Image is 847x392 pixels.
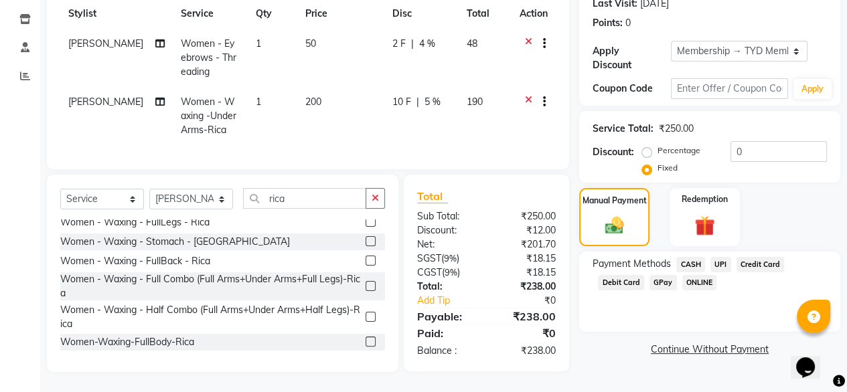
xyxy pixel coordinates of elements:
input: Search or Scan [243,188,366,209]
span: GPay [649,275,677,290]
div: Discount: [593,145,634,159]
span: CGST [417,266,442,278]
img: _gift.svg [688,213,721,238]
div: ( ) [407,252,487,266]
div: ₹12.00 [486,223,566,237]
div: Women - Waxing - FullLegs - Rica [60,215,210,229]
a: Continue Without Payment [582,342,838,357]
div: Service Total: [593,122,653,136]
div: ( ) [407,266,487,280]
label: Fixed [658,162,678,174]
label: Percentage [658,144,700,157]
span: 50 [305,37,316,50]
div: ₹250.00 [659,122,694,136]
span: 200 [305,96,321,108]
span: 48 [467,37,477,50]
span: 9% [444,253,457,264]
div: Apply Discount [593,44,671,72]
span: | [416,95,418,109]
div: Net: [407,237,487,252]
label: Redemption [682,193,728,205]
div: Discount: [407,223,487,237]
span: 2 F [392,37,405,51]
span: Women - Eyebrows - Threading [181,37,236,78]
span: 5 % [424,95,440,109]
div: Paid: [407,325,487,341]
div: ₹0 [499,294,566,308]
div: Coupon Code [593,82,671,96]
span: 1 [256,37,261,50]
span: Total [417,189,448,203]
div: Women - Waxing - Half Combo (Full Arms+Under Arms+Half Legs)-Rica [60,303,360,331]
span: 9% [445,267,457,278]
div: Sub Total: [407,209,487,223]
div: ₹238.00 [486,344,566,358]
span: 4 % [418,37,435,51]
span: SGST [417,252,441,264]
div: Women - Waxing - FullBack - Rica [60,254,210,268]
div: 0 [625,16,631,30]
div: ₹238.00 [486,280,566,294]
a: Add Tip [407,294,499,308]
div: Women - Waxing - Full Combo (Full Arms+Under Arms+Full Legs)-Rica [60,272,360,300]
div: ₹250.00 [486,209,566,223]
iframe: chat widget [791,338,834,379]
span: Women - Waxing -UnderArms-Rica [181,96,236,136]
button: Apply [793,79,832,99]
div: Balance : [407,344,487,358]
span: [PERSON_NAME] [68,37,143,50]
span: Payment Methods [593,257,671,271]
span: 1 [256,96,261,108]
span: CASH [676,257,705,272]
img: _cash.svg [599,215,630,236]
div: ₹18.15 [486,252,566,266]
span: [PERSON_NAME] [68,96,143,108]
div: ₹201.70 [486,237,566,252]
div: ₹238.00 [486,308,566,324]
input: Enter Offer / Coupon Code [671,78,788,99]
span: | [410,37,413,51]
div: Payable: [407,308,487,324]
label: Manual Payment [583,195,647,207]
div: Points: [593,16,623,30]
span: UPI [710,257,731,272]
span: 190 [467,96,483,108]
span: Debit Card [598,275,644,290]
span: 10 F [392,95,410,109]
span: Credit Card [737,257,785,272]
div: ₹18.15 [486,266,566,280]
div: Total: [407,280,487,294]
span: ONLINE [682,275,717,290]
div: Women - Waxing - Stomach - [GEOGRAPHIC_DATA] [60,235,290,249]
div: ₹0 [486,325,566,341]
div: Women-Waxing-FullBody-Rica [60,335,194,349]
